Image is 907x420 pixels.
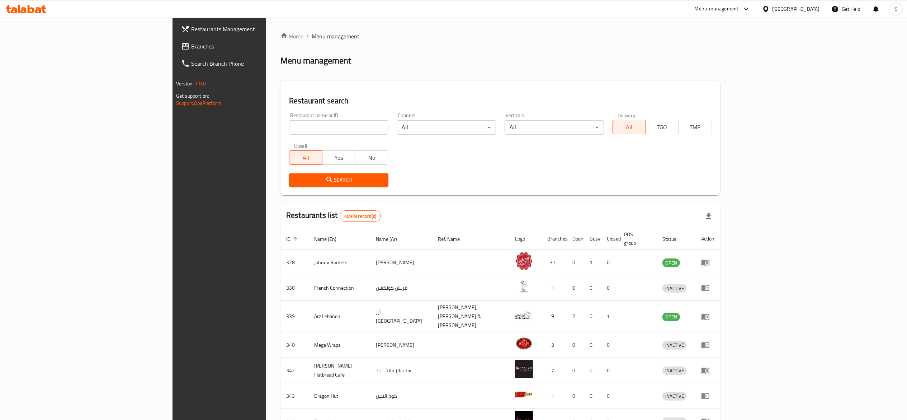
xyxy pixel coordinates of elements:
span: TGO [648,122,676,132]
label: Delivery [618,113,636,118]
td: فرنش كونكشن [370,275,433,301]
div: Menu [701,366,714,375]
label: Upsell [294,143,307,148]
span: Restaurants Management [191,25,318,33]
div: [GEOGRAPHIC_DATA] [773,5,820,13]
td: 0 [584,358,601,383]
td: [PERSON_NAME] [370,250,433,275]
span: Name (Ar) [376,235,406,243]
span: Get support on: [176,91,209,101]
td: 3 [542,332,567,358]
td: [PERSON_NAME] [370,332,433,358]
img: Dragon Hut [515,386,533,403]
div: Menu [701,392,714,400]
div: All [505,120,604,135]
span: INACTIVE [662,341,687,349]
td: 1 [584,250,601,275]
td: 1 [542,275,567,301]
button: All [289,150,322,165]
button: TMP [678,120,712,134]
td: 0 [601,250,618,275]
td: 0 [584,275,601,301]
th: Closed [601,228,618,250]
button: Yes [322,150,355,165]
td: 0 [601,275,618,301]
span: INACTIVE [662,392,687,400]
td: 0 [584,332,601,358]
button: Search [289,173,388,187]
span: All [292,153,320,163]
img: Sandella's Flatbread Cafe [515,360,533,378]
div: Menu [701,312,714,321]
td: Arz Lebanon [308,301,370,332]
h2: Restaurants list [286,210,381,222]
td: 7 [542,358,567,383]
div: Menu [701,258,714,267]
td: أرز [GEOGRAPHIC_DATA] [370,301,433,332]
td: 0 [601,332,618,358]
td: 37 [542,250,567,275]
img: Johnny Rockets [515,252,533,270]
div: Menu-management [695,5,739,13]
th: Branches [542,228,567,250]
span: All [616,122,643,132]
th: Open [567,228,584,250]
button: TGO [645,120,679,134]
th: Action [695,228,720,250]
td: 1 [601,301,618,332]
span: INACTIVE [662,367,687,375]
td: 0 [601,358,618,383]
img: Mega Wraps [515,335,533,353]
img: Arz Lebanon [515,306,533,324]
a: Search Branch Phone [175,55,324,72]
th: Logo [509,228,542,250]
th: Busy [584,228,601,250]
td: Dragon Hut [308,383,370,409]
td: 0 [567,332,584,358]
span: 40978 record(s) [340,213,381,220]
td: 0 [584,383,601,409]
span: Version: [176,79,194,88]
div: OPEN [662,258,680,267]
span: Status [662,235,686,243]
span: Ref. Name [438,235,469,243]
input: Search for restaurant name or ID.. [289,120,388,135]
div: All [397,120,496,135]
td: Mega Wraps [308,332,370,358]
a: Support.OpsPlatform [176,98,222,108]
span: Yes [325,153,353,163]
div: Export file [700,207,717,225]
td: 9 [542,301,567,332]
img: French Connection [515,277,533,295]
td: French Connection [308,275,370,301]
button: All [613,120,646,134]
button: No [355,150,388,165]
a: Restaurants Management [175,20,324,38]
a: Branches [175,38,324,55]
div: INACTIVE [662,367,687,375]
span: Name (En) [314,235,346,243]
span: No [358,153,386,163]
td: 2 [567,301,584,332]
span: OPEN [662,313,680,321]
span: POS group [624,230,648,247]
td: 0 [584,301,601,332]
h2: Restaurant search [289,95,712,106]
td: [PERSON_NAME] Flatbread Cafe [308,358,370,383]
span: Menu management [312,32,359,41]
div: Menu [701,284,714,292]
td: 0 [567,250,584,275]
span: INACTIVE [662,284,687,293]
td: 1 [542,383,567,409]
span: ID [286,235,300,243]
td: 0 [567,358,584,383]
td: كوخ التنين [370,383,433,409]
span: Search [295,176,382,185]
td: سانديلاز فلات براد [370,358,433,383]
span: Search Branch Phone [191,59,318,68]
nav: breadcrumb [280,32,720,41]
span: Branches [191,42,318,51]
